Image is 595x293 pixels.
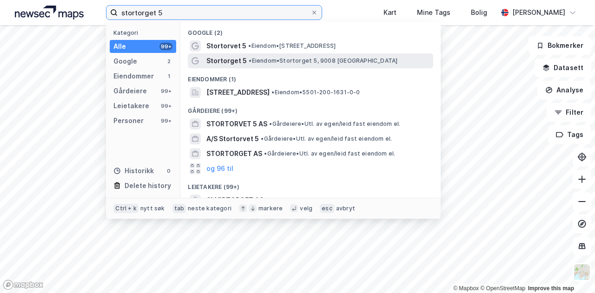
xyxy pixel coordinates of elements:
[172,204,186,213] div: tab
[271,89,274,96] span: •
[265,196,390,204] span: Leietaker • Drift av restauranter og kafeer
[258,205,283,212] div: markere
[320,204,334,213] div: esc
[3,280,44,290] a: Mapbox homepage
[206,133,259,144] span: A/S Stortorvet 5
[537,81,591,99] button: Analyse
[417,7,450,18] div: Mine Tags
[548,125,591,144] button: Tags
[180,68,441,85] div: Eiendommer (1)
[180,100,441,117] div: Gårdeiere (99+)
[547,103,591,122] button: Filter
[512,7,565,18] div: [PERSON_NAME]
[471,7,487,18] div: Bolig
[248,42,251,49] span: •
[549,248,595,293] iframe: Chat Widget
[529,36,591,55] button: Bokmerker
[159,43,172,50] div: 99+
[206,163,233,174] button: og 96 til
[264,150,395,157] span: Gårdeiere • Utl. av egen/leid fast eiendom el.
[159,117,172,124] div: 99+
[188,205,231,212] div: neste kategori
[165,72,172,80] div: 1
[113,115,144,126] div: Personer
[165,167,172,175] div: 0
[261,135,264,142] span: •
[269,120,272,127] span: •
[113,41,126,52] div: Alle
[159,87,172,95] div: 99+
[549,248,595,293] div: Kontrollprogram for chat
[249,57,251,64] span: •
[453,285,479,292] a: Mapbox
[113,71,154,82] div: Eiendommer
[113,165,154,176] div: Historikk
[535,59,591,77] button: Datasett
[125,180,171,191] div: Delete history
[269,120,400,128] span: Gårdeiere • Utl. av egen/leid fast eiendom el.
[113,204,139,213] div: Ctrl + k
[264,150,267,157] span: •
[265,196,268,203] span: •
[206,40,246,52] span: Stortorvet 5
[118,6,311,20] input: Søk på adresse, matrikkel, gårdeiere, leietakere eller personer
[480,285,525,292] a: OpenStreetMap
[140,205,165,212] div: nytt søk
[113,29,176,36] div: Kategori
[206,87,270,98] span: [STREET_ADDRESS]
[206,118,267,130] span: STORTORVET 5 AS
[206,195,264,206] span: SMØRTORGET AS
[300,205,312,212] div: velg
[113,100,149,111] div: Leietakere
[206,148,262,159] span: STORTORGET AS
[113,56,137,67] div: Google
[180,22,441,39] div: Google (2)
[180,176,441,193] div: Leietakere (99+)
[165,58,172,65] div: 2
[336,205,355,212] div: avbryt
[271,89,360,96] span: Eiendom • 5501-200-1631-0-0
[528,285,574,292] a: Improve this map
[15,6,84,20] img: logo.a4113a55bc3d86da70a041830d287a7e.svg
[159,102,172,110] div: 99+
[249,57,397,65] span: Eiendom • Stortorget 5, 9008 [GEOGRAPHIC_DATA]
[261,135,392,143] span: Gårdeiere • Utl. av egen/leid fast eiendom el.
[113,85,147,97] div: Gårdeiere
[383,7,397,18] div: Kart
[206,55,247,66] span: Stortorget 5
[248,42,336,50] span: Eiendom • [STREET_ADDRESS]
